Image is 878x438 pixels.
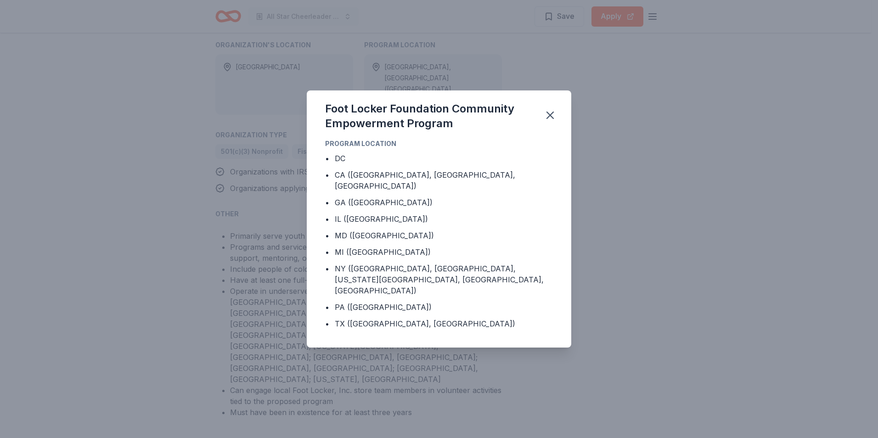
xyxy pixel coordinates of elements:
div: NY ([GEOGRAPHIC_DATA], [GEOGRAPHIC_DATA], [US_STATE][GEOGRAPHIC_DATA], [GEOGRAPHIC_DATA], [GEOGRA... [335,263,553,296]
div: CA ([GEOGRAPHIC_DATA], [GEOGRAPHIC_DATA], [GEOGRAPHIC_DATA]) [335,169,553,191]
div: • [325,197,329,208]
div: • [325,169,329,180]
div: MD ([GEOGRAPHIC_DATA]) [335,230,434,241]
div: Program Location [325,138,553,149]
div: • [325,302,329,313]
div: • [325,213,329,225]
div: • [325,318,329,329]
div: PA ([GEOGRAPHIC_DATA]) [335,302,432,313]
div: TX ([GEOGRAPHIC_DATA], [GEOGRAPHIC_DATA]) [335,318,515,329]
div: GA ([GEOGRAPHIC_DATA]) [335,197,433,208]
div: DC [335,153,345,164]
div: Foot Locker Foundation Community Empowerment Program [325,101,533,131]
div: • [325,247,329,258]
div: MI ([GEOGRAPHIC_DATA]) [335,247,431,258]
div: • [325,230,329,241]
div: • [325,153,329,164]
div: IL ([GEOGRAPHIC_DATA]) [335,213,428,225]
div: • [325,263,329,274]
